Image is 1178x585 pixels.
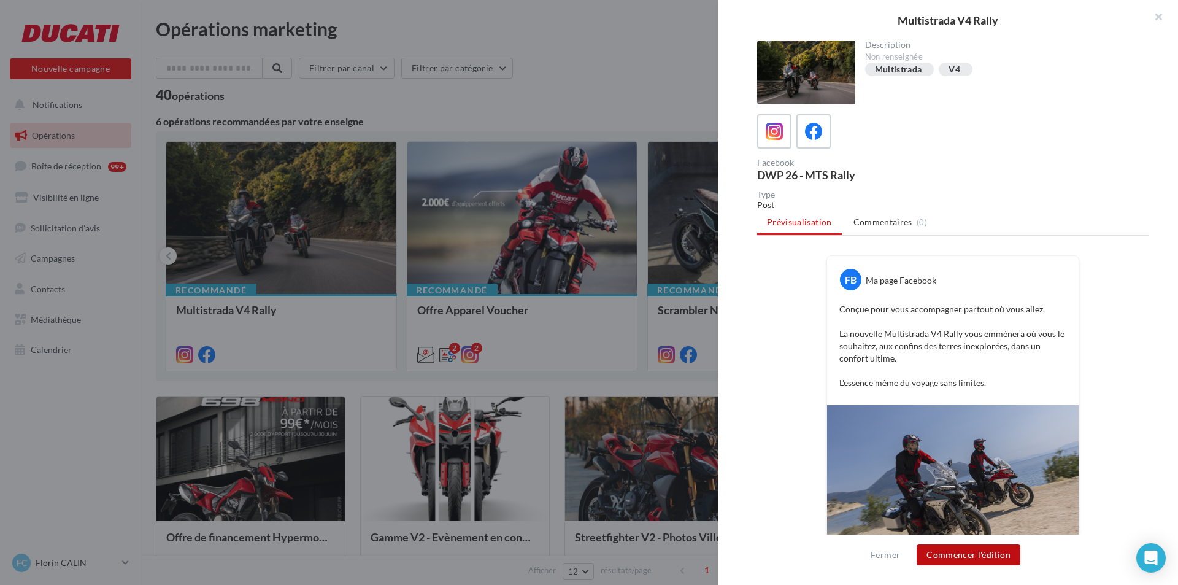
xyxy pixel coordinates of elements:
span: Commentaires [853,216,912,228]
div: Type [757,190,1149,199]
div: Multistrada [875,65,922,74]
button: Commencer l'édition [917,544,1020,565]
div: Description [865,41,1139,49]
p: Conçue pour vous accompagner partout où vous allez. La nouvelle Multistrada V4 Rally vous emmèner... [839,303,1066,389]
div: Ma page Facebook [866,274,936,287]
div: DWP 26 - MTS Rally [757,169,948,180]
div: Facebook [757,158,948,167]
span: (0) [917,217,927,227]
div: Post [757,199,1149,211]
div: Open Intercom Messenger [1136,543,1166,573]
div: Non renseignée [865,52,1139,63]
div: V4 [949,65,960,74]
button: Fermer [866,548,905,562]
div: Multistrada V4 Rally [737,15,1158,26]
div: FB [840,269,861,290]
